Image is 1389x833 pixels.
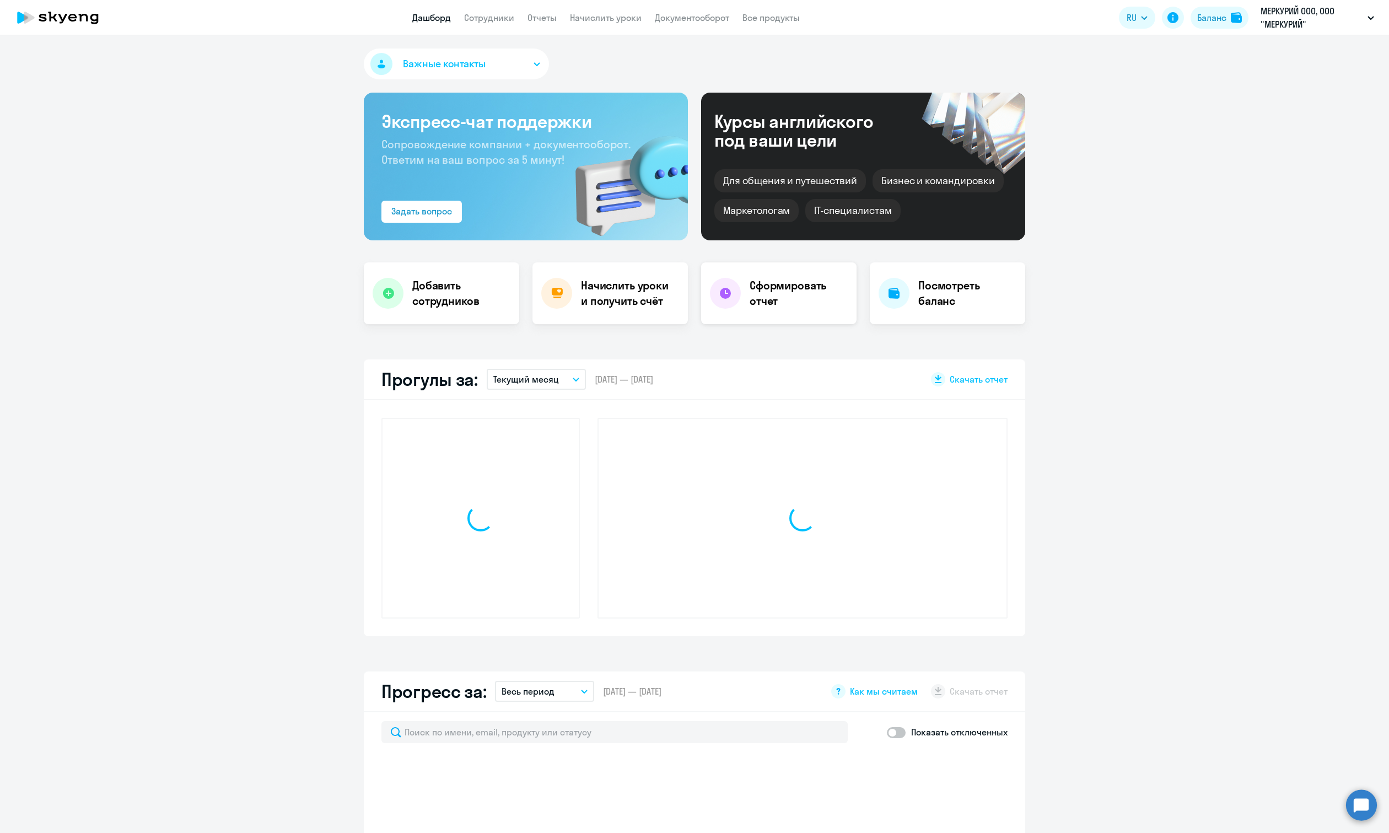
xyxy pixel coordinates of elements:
p: МЕРКУРИЙ ООО, ООО "МЕРКУРИЙ" [1261,4,1363,31]
a: Отчеты [527,12,557,23]
a: Все продукты [742,12,800,23]
input: Поиск по имени, email, продукту или статусу [381,721,848,743]
button: МЕРКУРИЙ ООО, ООО "МЕРКУРИЙ" [1255,4,1380,31]
img: balance [1231,12,1242,23]
img: bg-img [559,116,688,240]
a: Документооборот [655,12,729,23]
button: Задать вопрос [381,201,462,223]
h4: Начислить уроки и получить счёт [581,278,677,309]
button: Текущий месяц [487,369,586,390]
span: Как мы считаем [850,685,918,697]
h4: Сформировать отчет [750,278,848,309]
div: Для общения и путешествий [714,169,866,192]
a: Дашборд [412,12,451,23]
span: Важные контакты [403,57,486,71]
button: Важные контакты [364,49,549,79]
div: Маркетологам [714,199,799,222]
span: RU [1127,11,1137,24]
button: RU [1119,7,1155,29]
h3: Экспресс-чат поддержки [381,110,670,132]
h4: Добавить сотрудников [412,278,510,309]
button: Весь период [495,681,594,702]
div: Баланс [1197,11,1226,24]
span: [DATE] — [DATE] [595,373,653,385]
span: [DATE] — [DATE] [603,685,661,697]
span: Скачать отчет [950,373,1008,385]
span: Сопровождение компании + документооборот. Ответим на ваш вопрос за 5 минут! [381,137,631,166]
div: Курсы английского под ваши цели [714,112,903,149]
div: IT-специалистам [805,199,900,222]
p: Весь период [502,685,554,698]
div: Задать вопрос [391,205,452,218]
div: Бизнес и командировки [873,169,1004,192]
h2: Прогулы за: [381,368,478,390]
p: Показать отключенных [911,725,1008,739]
h4: Посмотреть баланс [918,278,1016,309]
button: Балансbalance [1191,7,1248,29]
a: Начислить уроки [570,12,642,23]
h2: Прогресс за: [381,680,486,702]
a: Сотрудники [464,12,514,23]
p: Текущий месяц [493,373,559,386]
